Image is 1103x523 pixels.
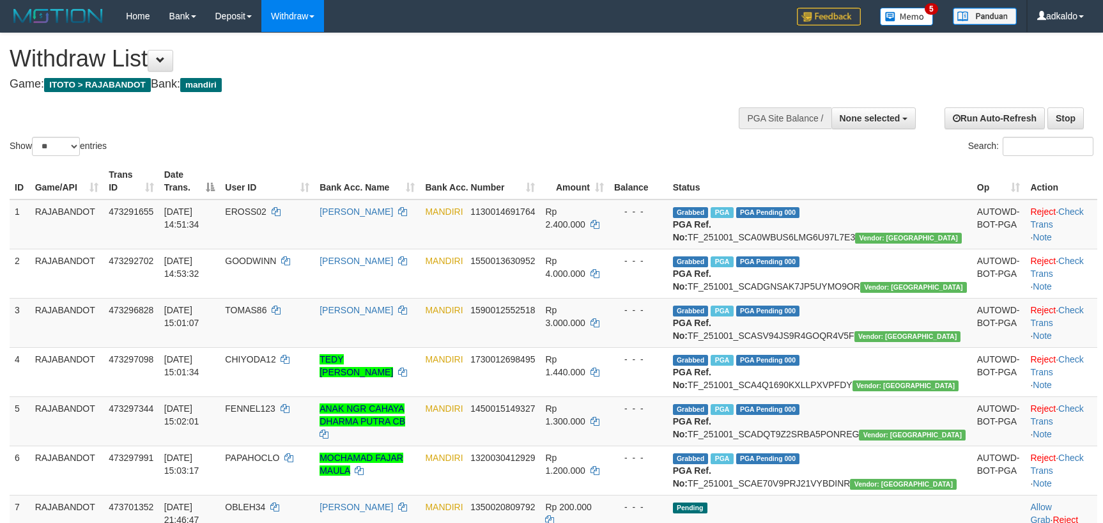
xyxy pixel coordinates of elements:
td: TF_251001_SCAE70V9PRJ21VYBDINR [668,446,972,495]
span: 473297344 [109,403,153,414]
a: Check Trans [1030,207,1083,230]
td: AUTOWD-BOT-PGA [972,249,1026,298]
b: PGA Ref. No: [673,367,711,390]
td: RAJABANDOT [30,446,104,495]
span: 473291655 [109,207,153,217]
a: Check Trans [1030,403,1083,426]
span: PAPAHOCLO [225,453,279,463]
span: Rp 4.000.000 [545,256,585,279]
div: PGA Site Balance / [739,107,831,129]
a: ANAK NGR CAHAYA DHARMA PUTRA CB [320,403,405,426]
b: PGA Ref. No: [673,416,711,439]
td: AUTOWD-BOT-PGA [972,446,1026,495]
span: MANDIRI [425,305,463,315]
td: RAJABANDOT [30,347,104,396]
span: [DATE] 14:53:32 [164,256,199,279]
span: Grabbed [673,256,709,267]
div: - - - [614,353,663,366]
td: AUTOWD-BOT-PGA [972,396,1026,446]
span: Copy 1320030412929 to clipboard [470,453,535,463]
span: [DATE] 15:01:07 [164,305,199,328]
span: [DATE] 15:03:17 [164,453,199,476]
span: PGA Pending [736,404,800,415]
span: 473296828 [109,305,153,315]
a: Reject [1030,403,1056,414]
td: TF_251001_SCADGNSAK7JP5UYMO9OR [668,249,972,298]
span: Rp 2.400.000 [545,207,585,230]
a: Check Trans [1030,354,1083,377]
span: MANDIRI [425,354,463,364]
span: GOODWINN [225,256,276,266]
label: Search: [968,137,1093,156]
a: [PERSON_NAME] [320,502,393,512]
span: mandiri [180,78,222,92]
span: [DATE] 14:51:34 [164,207,199,230]
span: Pending [673,503,707,513]
a: Reject [1030,354,1056,364]
b: PGA Ref. No: [673,318,711,341]
a: Note [1033,429,1052,439]
span: Marked by adkaldo [711,207,733,218]
span: 473297991 [109,453,153,463]
th: Action [1025,163,1097,199]
img: panduan.png [953,8,1017,25]
td: AUTOWD-BOT-PGA [972,199,1026,249]
span: Vendor URL: https://secure10.1velocity.biz [854,331,961,342]
span: CHIYODA12 [225,354,275,364]
td: AUTOWD-BOT-PGA [972,298,1026,347]
span: PGA Pending [736,355,800,366]
div: - - - [614,501,663,513]
span: PGA Pending [736,306,800,316]
span: Grabbed [673,306,709,316]
span: Marked by adkaldo [711,453,733,464]
span: TOMAS86 [225,305,266,315]
span: Grabbed [673,207,709,218]
img: Button%20Memo.svg [880,8,934,26]
td: · · [1025,199,1097,249]
td: · · [1025,396,1097,446]
span: PGA Pending [736,207,800,218]
span: Copy 1450015149327 to clipboard [470,403,535,414]
th: Amount: activate to sort column ascending [540,163,608,199]
span: Copy 1130014691764 to clipboard [470,207,535,217]
a: Note [1033,232,1052,242]
label: Show entries [10,137,107,156]
td: RAJABANDOT [30,249,104,298]
button: None selected [831,107,916,129]
th: Bank Acc. Number: activate to sort column ascending [420,163,540,199]
a: Note [1033,380,1052,390]
span: 473701352 [109,502,153,512]
div: - - - [614,451,663,464]
span: Vendor URL: https://secure10.1velocity.biz [855,233,962,244]
td: 3 [10,298,30,347]
span: OBLEH34 [225,502,265,512]
span: [DATE] 15:02:01 [164,403,199,426]
img: Feedback.jpg [797,8,861,26]
a: Stop [1047,107,1084,129]
span: PGA Pending [736,256,800,267]
span: Rp 1.200.000 [545,453,585,476]
span: MANDIRI [425,207,463,217]
span: Marked by adkaldo [711,256,733,267]
div: - - - [614,402,663,415]
td: 1 [10,199,30,249]
span: 473297098 [109,354,153,364]
th: User ID: activate to sort column ascending [220,163,314,199]
td: TF_251001_SCADQT9Z2SRBA5PONREG [668,396,972,446]
a: Run Auto-Refresh [945,107,1045,129]
span: FENNEL123 [225,403,275,414]
b: PGA Ref. No: [673,465,711,488]
span: Rp 200.000 [545,502,591,512]
span: Marked by adkaldo [711,404,733,415]
span: Copy 1350020809792 to clipboard [470,502,535,512]
span: MANDIRI [425,256,463,266]
span: ITOTO > RAJABANDOT [44,78,151,92]
a: TEDY [PERSON_NAME] [320,354,393,377]
span: Rp 3.000.000 [545,305,585,328]
a: [PERSON_NAME] [320,207,393,217]
span: Copy 1590012552518 to clipboard [470,305,535,315]
a: Note [1033,478,1052,488]
th: Bank Acc. Name: activate to sort column ascending [314,163,420,199]
span: 5 [925,3,938,15]
td: AUTOWD-BOT-PGA [972,347,1026,396]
